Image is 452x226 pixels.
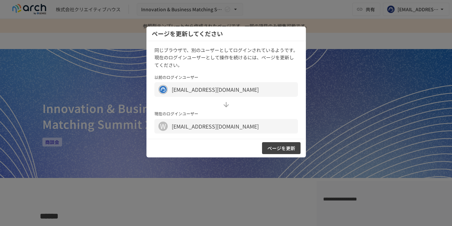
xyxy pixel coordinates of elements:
[262,142,301,154] button: ページを更新
[154,74,298,80] p: 以前のログインユーザー
[154,110,298,117] p: 現在のログインユーザー
[158,122,168,131] div: W
[172,122,288,130] div: [EMAIL_ADDRESS][DOMAIN_NAME]
[146,27,306,41] div: ページを更新してください
[154,46,298,69] p: 同じブラウザで、別のユーザーとしてログインされているようです。 現在のログインユーザーとして操作を続けるには、ページを更新してください。
[172,85,288,93] div: [EMAIL_ADDRESS][DOMAIN_NAME]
